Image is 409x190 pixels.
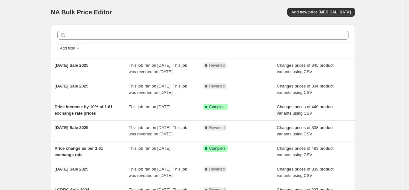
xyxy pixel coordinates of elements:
span: Add filter [60,46,75,51]
span: Price change as per 1.61 exchange rate [55,146,103,157]
span: Changes prices of 339 product variants using CSV [277,167,333,178]
span: This job ran on [DATE]. This job was reverted on [DATE]. [129,63,187,74]
span: [DATE] Sale 2025 [55,125,89,130]
span: This job ran on [DATE]. [129,146,172,151]
span: This job ran on [DATE]. This job was reverted on [DATE]. [129,84,187,95]
span: This job ran on [DATE]. This job was reverted on [DATE]. [129,125,187,136]
button: Add filter [57,44,83,52]
span: Reverted [209,125,225,130]
span: Complete [209,104,226,110]
span: Add new price [MEDICAL_DATA] [291,10,351,15]
span: [DATE] Sale 2025 [55,84,89,88]
span: Reverted [209,84,225,89]
span: Reverted [209,167,225,172]
span: [DATE] Sale 2025 [55,167,89,171]
span: Changes prices of 345 product variants using CSV [277,63,333,74]
span: This job ran on [DATE]. [129,104,172,109]
span: Complete [209,146,226,151]
span: [DATE] Sale 2025 [55,63,89,68]
span: Changes prices of 440 product variants using CSV [277,104,333,116]
span: NA Bulk Price Editor [51,9,112,16]
span: This job ran on [DATE]. This job was reverted on [DATE]. [129,167,187,178]
span: Changes prices of 334 product variants using CSV [277,84,333,95]
span: Reverted [209,63,225,68]
span: Changes prices of 483 product variants using CSV [277,146,333,157]
span: Changes prices of 338 product variants using CSV [277,125,333,136]
button: Add new price [MEDICAL_DATA] [287,8,355,17]
span: Price increase by 10% of 1.61 exchange rate prices [55,104,113,116]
